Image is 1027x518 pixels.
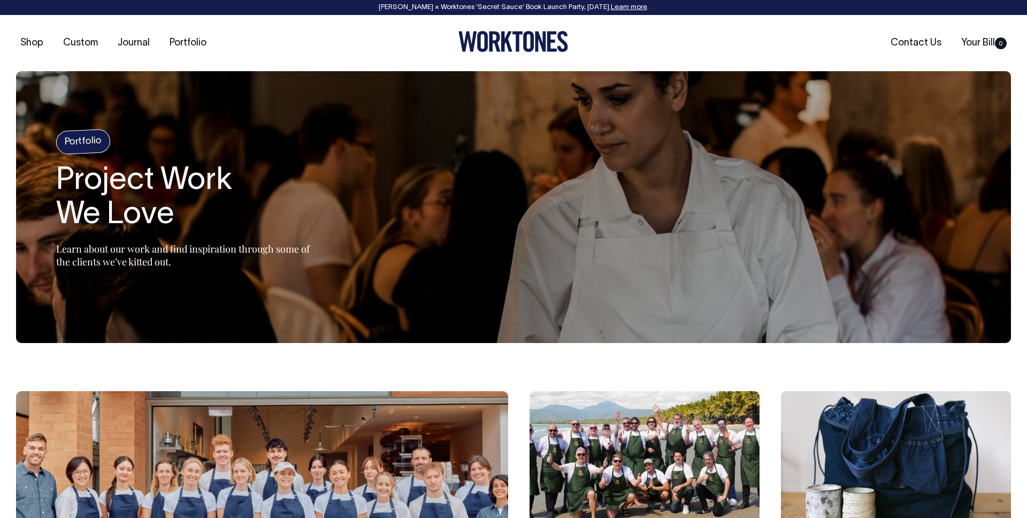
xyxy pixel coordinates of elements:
a: Contact Us [886,34,946,52]
h4: Portfolio [56,129,111,155]
a: Journal [113,34,154,52]
span: 0 [995,37,1007,49]
h1: Project Work We Love [56,164,324,233]
a: Shop [16,34,48,52]
a: Learn more [611,4,647,11]
a: Portfolio [165,34,211,52]
div: [PERSON_NAME] × Worktones ‘Secret Sauce’ Book Launch Party, [DATE]. . [11,4,1016,11]
a: Your Bill0 [957,34,1011,52]
p: Learn about our work and find inspiration through some of the clients we’ve kitted out. [56,242,324,268]
a: Custom [59,34,102,52]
